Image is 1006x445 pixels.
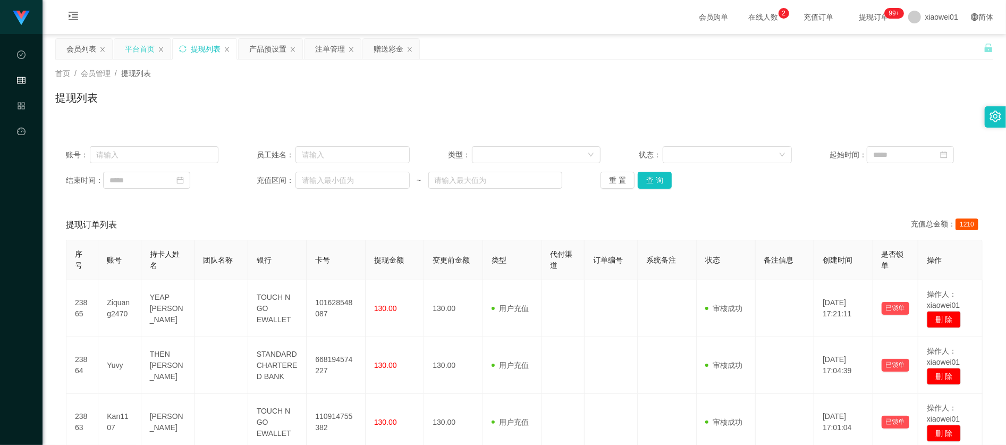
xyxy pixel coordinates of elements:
span: 用户充值 [492,418,529,426]
td: [DATE] 17:04:39 [814,337,873,394]
span: 用户充值 [492,361,529,370]
div: 注单管理 [315,39,345,59]
span: 提现订单 [854,13,894,21]
span: 状态 [705,256,720,264]
span: 起始时间： [830,149,867,161]
span: 账号： [66,149,90,161]
span: 用户充值 [492,304,529,313]
span: 类型： [448,149,472,161]
span: 银行 [257,256,272,264]
td: 130.00 [424,337,483,394]
sup: 1209 [885,8,904,19]
span: 130.00 [374,304,397,313]
h1: 提现列表 [55,90,98,106]
i: 图标: down [588,152,594,159]
span: 操作人：xiaowei01 [927,404,960,423]
div: 提现列表 [191,39,221,59]
span: 订单编号 [593,256,623,264]
i: 图标: close [224,46,230,53]
td: STANDARD CHARTERED BANK [248,337,307,394]
span: 变更前金额 [433,256,470,264]
span: 状态： [639,149,663,161]
div: 产品预设置 [249,39,286,59]
span: 类型 [492,256,506,264]
i: 图标: close [348,46,354,53]
input: 请输入 [90,146,219,163]
span: 会员管理 [17,77,26,171]
button: 重 置 [601,172,635,189]
span: 审核成功 [705,304,742,313]
button: 查 询 [638,172,672,189]
span: 提现订单列表 [66,219,117,231]
span: 充值区间： [257,175,295,186]
span: 账号 [107,256,122,264]
button: 删 除 [927,368,961,385]
span: 提现金额 [374,256,404,264]
span: 在线人数 [743,13,784,21]
span: 审核成功 [705,418,742,426]
td: [DATE] 17:21:11 [814,280,873,337]
i: 图标: close [99,46,106,53]
td: Yuvy [98,337,141,394]
td: 668194574227 [307,337,366,394]
td: Ziquang2470 [98,280,141,337]
div: 会员列表 [66,39,96,59]
span: 130.00 [374,418,397,426]
i: 图标: calendar [176,177,184,184]
span: 结束时间： [66,175,103,186]
span: 会员管理 [81,69,111,78]
sup: 2 [779,8,789,19]
div: 充值总金额： [911,219,983,231]
button: 已锁单 [882,302,909,315]
span: 操作 [927,256,942,264]
i: 图标: check-circle-o [17,46,26,67]
i: 图标: close [290,46,296,53]
span: 创建时间 [823,256,852,264]
i: 图标: appstore-o [17,97,26,118]
span: / [74,69,77,78]
span: 审核成功 [705,361,742,370]
td: THEN [PERSON_NAME] [141,337,195,394]
span: 备注信息 [764,256,794,264]
i: 图标: sync [179,45,187,53]
td: 23864 [66,337,98,394]
i: 图标: table [17,71,26,93]
div: 平台首页 [125,39,155,59]
input: 请输入最小值为 [295,172,410,189]
span: / [115,69,117,78]
span: 1210 [956,219,978,230]
td: YEAP [PERSON_NAME] [141,280,195,337]
td: TOUCH N GO EWALLET [248,280,307,337]
div: 赠送彩金 [374,39,403,59]
button: 删 除 [927,425,961,442]
i: 图标: calendar [940,151,948,158]
span: 序号 [75,250,82,270]
span: 代付渠道 [551,250,573,270]
input: 请输入最大值为 [428,172,563,189]
span: 员工姓名： [257,149,295,161]
i: 图标: menu-unfold [55,1,91,35]
i: 图标: down [779,152,785,159]
span: 数据中心 [17,51,26,146]
img: logo.9652507e.png [13,11,30,26]
span: 是否锁单 [882,250,904,270]
button: 已锁单 [882,359,909,372]
span: 持卡人姓名 [150,250,180,270]
a: 图标: dashboard平台首页 [17,121,26,229]
span: 产品管理 [17,102,26,197]
i: 图标: close [407,46,413,53]
span: 系统备注 [646,256,676,264]
i: 图标: close [158,46,164,53]
td: 23865 [66,280,98,337]
span: 卡号 [315,256,330,264]
button: 已锁单 [882,416,909,429]
p: 2 [782,8,785,19]
td: 130.00 [424,280,483,337]
i: 图标: global [971,13,978,21]
input: 请输入 [295,146,410,163]
i: 图标: unlock [984,43,993,53]
span: 操作人：xiaowei01 [927,290,960,309]
span: 团队名称 [203,256,233,264]
span: 操作人：xiaowei01 [927,347,960,366]
span: 首页 [55,69,70,78]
